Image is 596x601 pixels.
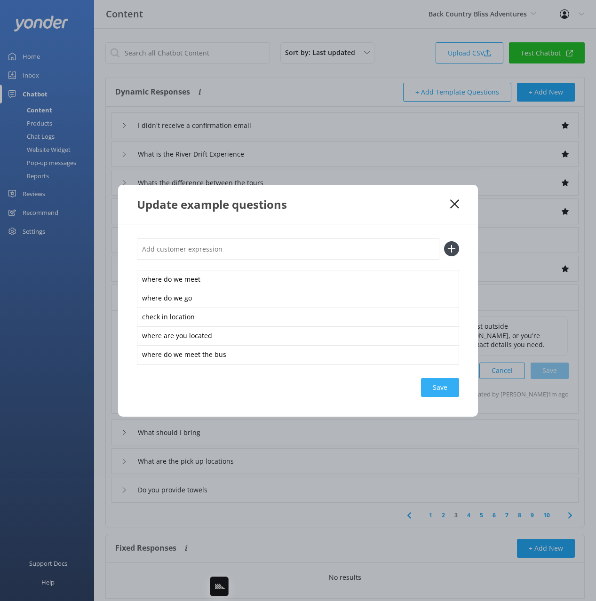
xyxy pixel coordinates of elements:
div: check in location [137,308,459,327]
div: where do we go [137,289,459,308]
div: Update example questions [137,197,450,212]
div: where are you located [137,326,459,346]
button: Close [450,199,459,209]
button: Save [421,378,459,397]
div: where do we meet the bus [137,345,459,365]
input: Add customer expression [137,238,439,260]
div: where do we meet [137,270,459,290]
